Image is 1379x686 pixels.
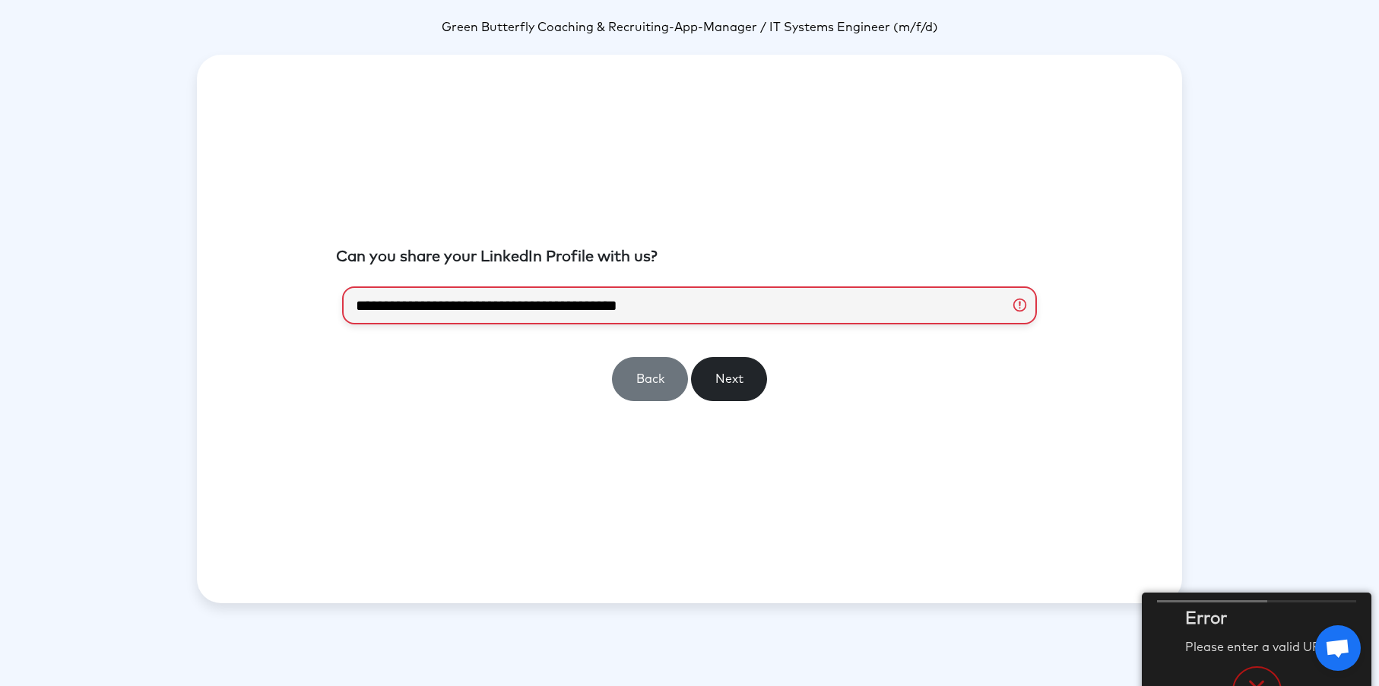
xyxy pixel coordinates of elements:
p: Please enter a valid URL [1185,638,1328,656]
button: Next [691,357,767,401]
label: Can you share your LinkedIn Profile with us? [336,245,658,268]
span: App-Manager / IT Systems Engineer (m/f/d) [674,21,938,33]
span: Green Butterfly Coaching & Recruiting [442,21,669,33]
button: Back [612,357,688,401]
p: - [197,18,1182,36]
a: Chat öffnen [1315,625,1361,671]
h2: Error [1185,606,1328,632]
